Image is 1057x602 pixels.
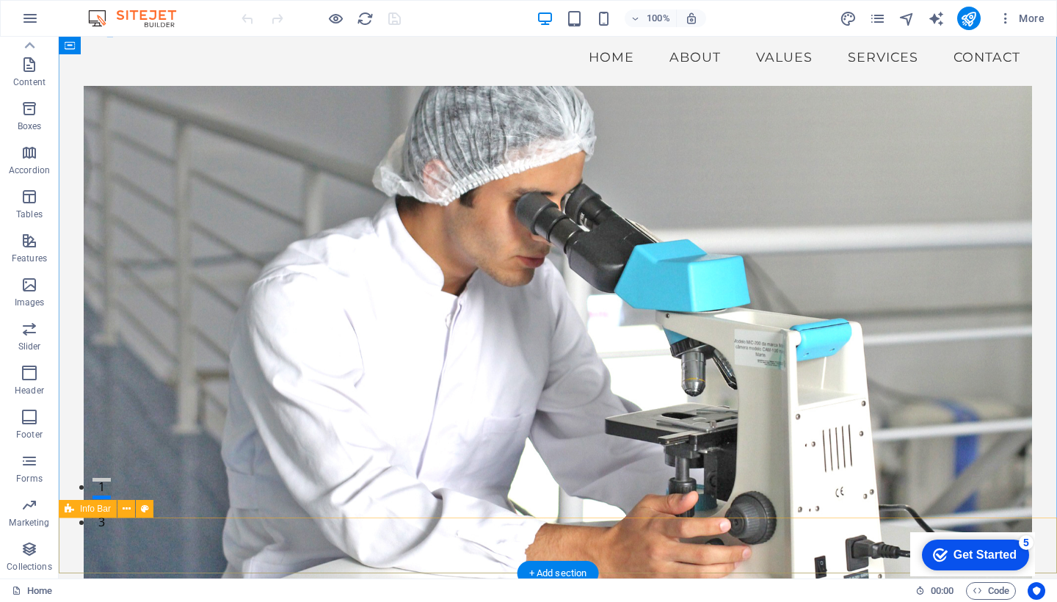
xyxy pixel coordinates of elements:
a: Click to cancel selection. Double-click to open Pages [12,582,52,600]
span: Info Bar [80,504,111,513]
i: Design (Ctrl+Alt+Y) [840,10,857,27]
p: Content [13,76,46,88]
button: 100% [625,10,677,27]
div: Get Started 5 items remaining, 0% complete [12,7,119,38]
span: 00 00 [931,582,954,600]
p: Boxes [18,120,42,132]
div: 5 [109,3,123,18]
p: Marketing [9,517,49,529]
p: Footer [16,429,43,440]
p: Images [15,297,45,308]
span: More [998,11,1045,26]
h6: 100% [647,10,670,27]
button: publish [957,7,981,30]
button: Code [966,582,1016,600]
button: Usercentrics [1028,582,1045,600]
button: design [840,10,857,27]
i: On resize automatically adjust zoom level to fit chosen device. [685,12,698,25]
p: Tables [16,208,43,220]
p: Accordion [9,164,50,176]
button: navigator [898,10,916,27]
div: + Add section [517,561,599,586]
button: pages [869,10,887,27]
span: : [941,585,943,596]
i: Reload page [357,10,374,27]
span: Code [973,582,1009,600]
p: Collections [7,561,51,573]
p: Header [15,385,44,396]
button: 2 [34,459,52,463]
button: Click here to leave preview mode and continue editing [327,10,344,27]
p: Forms [16,473,43,485]
div: Get Started [43,16,106,29]
button: reload [356,10,374,27]
img: Editor Logo [84,10,195,27]
button: 1 [34,441,52,445]
p: Features [12,253,47,264]
button: 3 [34,476,52,480]
i: AI Writer [928,10,945,27]
button: text_generator [928,10,945,27]
button: More [992,7,1050,30]
p: Slider [18,341,41,352]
